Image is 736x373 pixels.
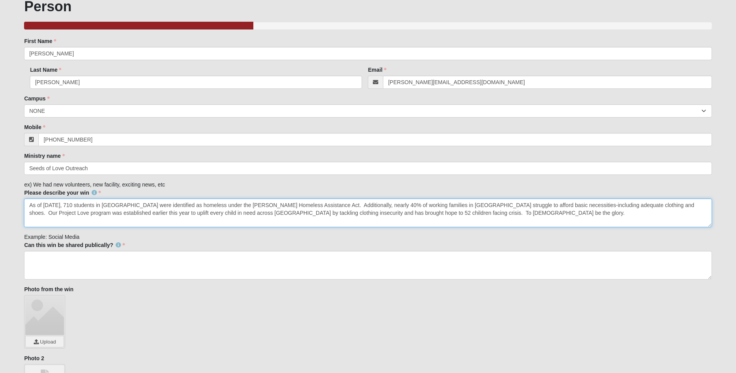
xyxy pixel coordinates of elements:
[24,354,44,362] label: Photo 2
[368,66,386,74] label: Email
[24,189,100,197] label: Please describe your win
[24,123,45,131] label: Mobile
[30,66,61,74] label: Last Name
[24,285,73,293] label: Photo from the win
[24,241,125,249] label: Can this win be shared publically?
[24,37,56,45] label: First Name
[24,152,64,160] label: Ministry name
[24,95,49,102] label: Campus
